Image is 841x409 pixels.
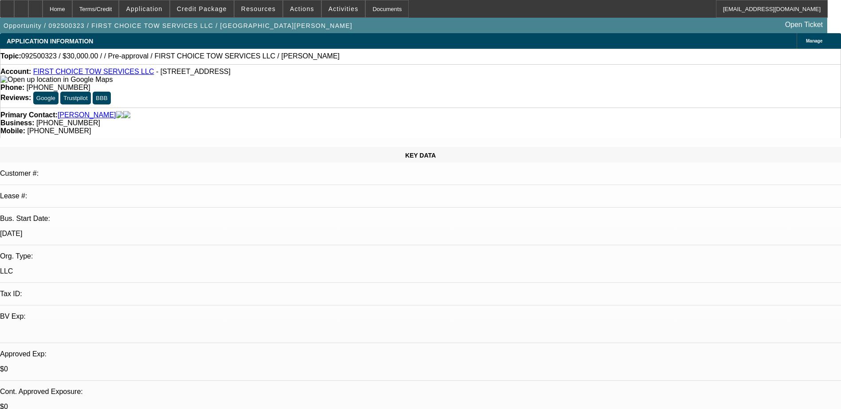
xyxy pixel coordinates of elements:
[0,76,113,83] a: View Google Maps
[58,111,116,119] a: [PERSON_NAME]
[177,5,227,12] span: Credit Package
[33,68,154,75] a: FIRST CHOICE TOW SERVICES LLC
[33,92,59,104] button: Google
[806,39,822,43] span: Manage
[290,5,314,12] span: Actions
[0,76,113,84] img: Open up location in Google Maps
[322,0,365,17] button: Activities
[405,152,436,159] span: KEY DATA
[156,68,231,75] span: - [STREET_ADDRESS]
[36,119,100,127] span: [PHONE_NUMBER]
[782,17,826,32] a: Open Ticket
[0,127,25,135] strong: Mobile:
[283,0,321,17] button: Actions
[4,22,352,29] span: Opportunity / 092500323 / FIRST CHOICE TOW SERVICES LLC / [GEOGRAPHIC_DATA][PERSON_NAME]
[0,52,21,60] strong: Topic:
[21,52,340,60] span: 092500323 / $30,000.00 / / Pre-approval / FIRST CHOICE TOW SERVICES LLC / [PERSON_NAME]
[93,92,111,104] button: BBB
[7,38,93,45] span: APPLICATION INFORMATION
[60,92,90,104] button: Trustpilot
[0,68,31,75] strong: Account:
[27,127,91,135] span: [PHONE_NUMBER]
[0,119,34,127] strong: Business:
[119,0,169,17] button: Application
[27,84,90,91] span: [PHONE_NUMBER]
[170,0,234,17] button: Credit Package
[123,111,130,119] img: linkedin-icon.png
[241,5,276,12] span: Resources
[235,0,282,17] button: Resources
[126,5,162,12] span: Application
[116,111,123,119] img: facebook-icon.png
[0,84,24,91] strong: Phone:
[0,94,31,101] strong: Reviews:
[329,5,359,12] span: Activities
[0,111,58,119] strong: Primary Contact:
